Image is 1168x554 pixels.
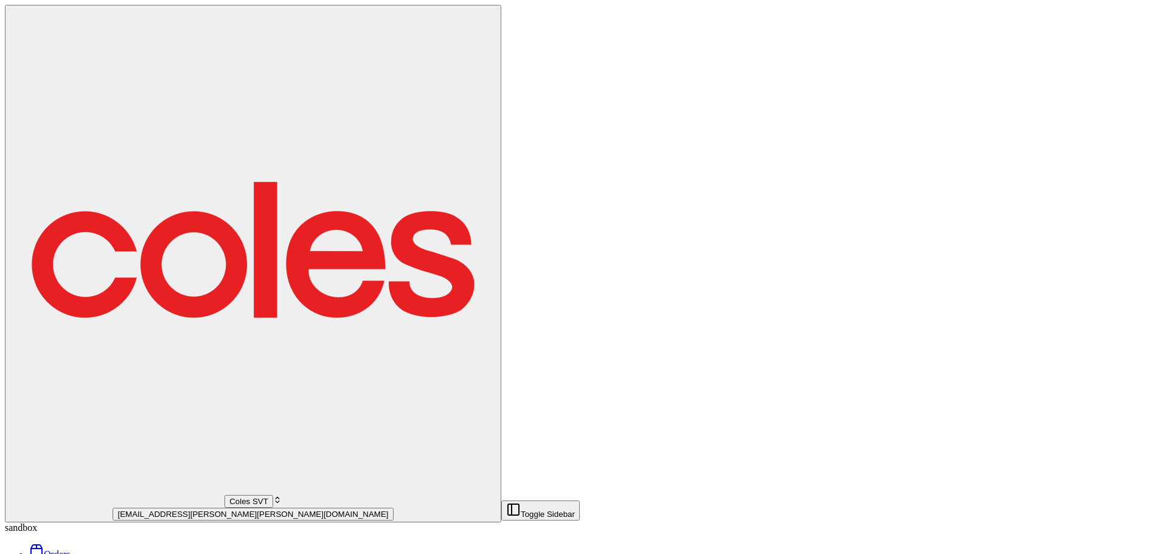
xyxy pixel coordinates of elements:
[5,5,501,522] button: Coles SVTColes SVT[EMAIL_ADDRESS][PERSON_NAME][PERSON_NAME][DOMAIN_NAME]
[229,497,268,506] span: Coles SVT
[521,510,575,519] span: Toggle Sidebar
[10,7,496,493] img: Coles SVT
[501,500,580,521] button: Toggle Sidebar
[117,510,388,519] span: [EMAIL_ADDRESS][PERSON_NAME][PERSON_NAME][DOMAIN_NAME]
[224,495,273,508] button: Coles SVT
[113,508,393,521] button: [EMAIL_ADDRESS][PERSON_NAME][PERSON_NAME][DOMAIN_NAME]
[5,522,1163,533] div: sandbox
